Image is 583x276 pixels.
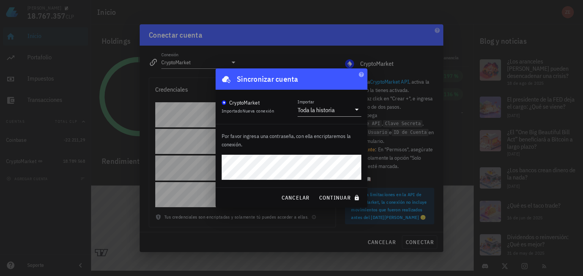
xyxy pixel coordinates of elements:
[229,99,260,106] div: CryptoMarket
[222,132,361,149] p: Por favor ingresa una contraseña, con ella encriptaremos la conexión.
[298,103,361,116] div: ImportarToda la historia
[243,108,274,114] span: Nueva conexión
[298,99,314,105] label: Importar
[222,100,226,105] img: CryptoMKT
[319,194,361,201] span: continuar
[222,108,274,114] span: Importado
[316,191,364,205] button: continuar
[278,191,312,205] button: cancelar
[281,194,309,201] span: cancelar
[237,73,298,85] div: Sincronizar cuenta
[298,106,335,114] div: Toda la historia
